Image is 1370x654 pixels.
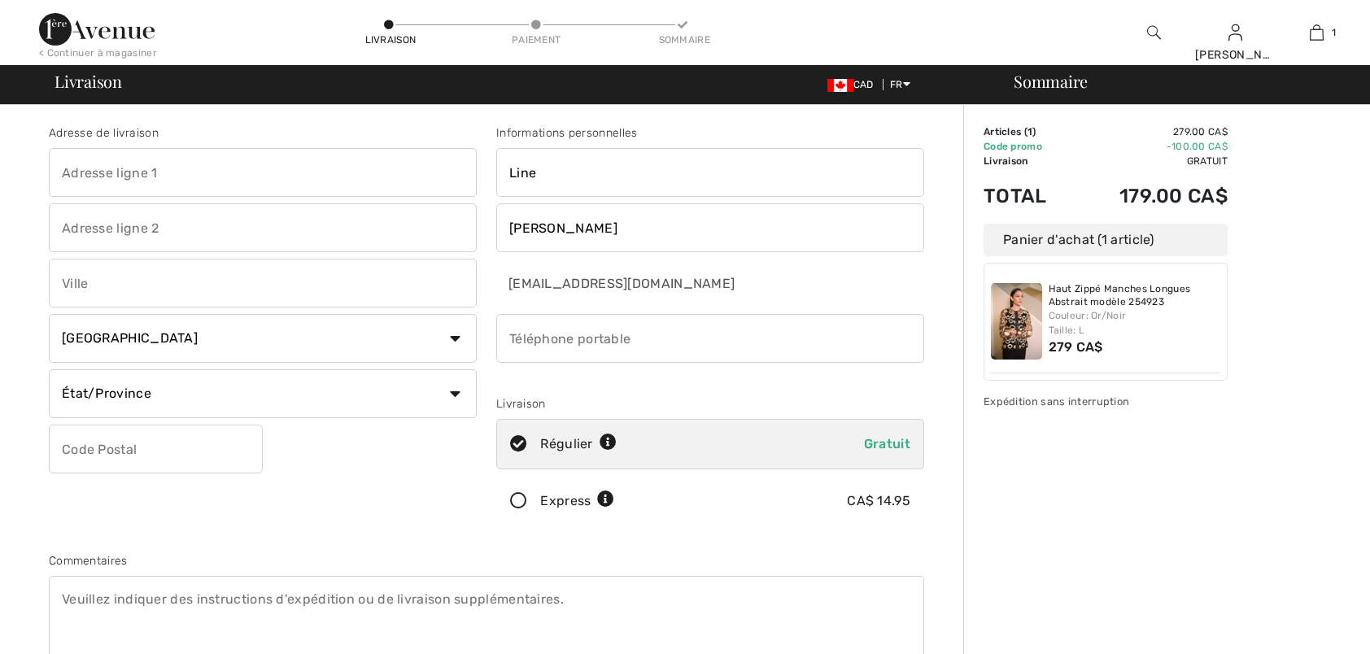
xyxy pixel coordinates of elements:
div: Expédition sans interruption [984,394,1228,409]
td: Code promo [984,139,1073,154]
div: Panier d'achat (1 article) [984,224,1228,256]
div: Couleur: Or/Noir Taille: L [1049,308,1221,338]
span: CAD [827,79,880,90]
input: Téléphone portable [496,314,924,363]
a: Haut Zippé Manches Longues Abstrait modèle 254923 [1049,283,1221,308]
img: Haut Zippé Manches Longues Abstrait modèle 254923 [991,283,1042,360]
div: [PERSON_NAME] [1195,46,1275,63]
img: recherche [1147,23,1161,42]
td: Articles ( ) [984,124,1073,139]
span: 279 CA$ [1049,339,1103,355]
a: Se connecter [1228,24,1242,40]
td: -100.00 CA$ [1073,139,1228,154]
td: Total [984,168,1073,224]
div: Informations personnelles [496,124,924,142]
span: FR [890,79,910,90]
td: Gratuit [1073,154,1228,168]
div: Paiement [512,33,561,47]
img: Mon panier [1310,23,1324,42]
td: Livraison [984,154,1073,168]
input: Prénom [496,148,924,197]
img: Canadian Dollar [827,79,853,92]
img: Mes infos [1228,23,1242,42]
span: 1 [1332,25,1336,40]
td: 179.00 CA$ [1073,168,1228,224]
img: 1ère Avenue [39,13,155,46]
div: Livraison [365,33,414,47]
span: 1 [1027,126,1032,137]
div: Sommaire [994,73,1360,89]
input: Courriel [496,259,818,307]
span: Gratuit [864,436,910,451]
a: 1 [1276,23,1356,42]
div: Adresse de livraison [49,124,477,142]
input: Ville [49,259,477,307]
div: Régulier [540,434,617,454]
span: Livraison [55,73,122,89]
div: Commentaires [49,552,924,569]
div: CA$ 14.95 [847,491,910,511]
input: Adresse ligne 1 [49,148,477,197]
div: Express [540,491,614,511]
div: < Continuer à magasiner [39,46,157,60]
div: Sommaire [659,33,708,47]
td: 279.00 CA$ [1073,124,1228,139]
input: Nom de famille [496,203,924,252]
input: Code Postal [49,425,263,473]
input: Adresse ligne 2 [49,203,477,252]
div: Livraison [496,395,924,412]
